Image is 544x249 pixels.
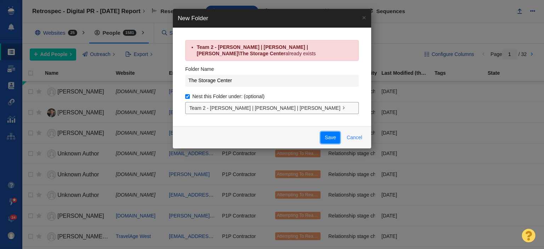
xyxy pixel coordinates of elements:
[197,44,308,56] b: Team 2 - [PERSON_NAME] | [PERSON_NAME] | [PERSON_NAME]\The Storage Center
[357,9,371,26] a: ×
[185,94,190,99] input: Nest this Folder under: (optional)
[197,44,316,56] span: already exists
[342,132,366,144] button: Cancel
[185,66,214,72] label: Folder Name
[189,104,341,112] span: Team 2 - [PERSON_NAME] | [PERSON_NAME] | [PERSON_NAME]
[178,14,208,23] h4: New Folder
[192,93,265,100] span: Nest this Folder under: (optional)
[321,132,340,144] button: Save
